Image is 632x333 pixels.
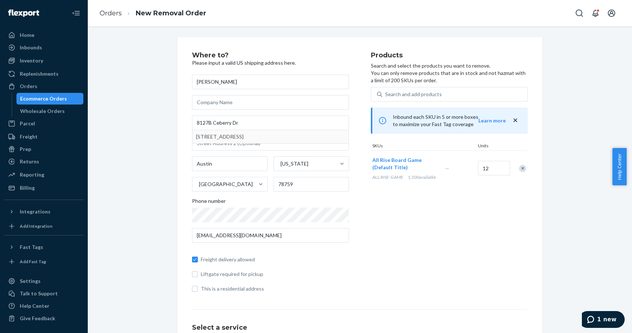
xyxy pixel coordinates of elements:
[572,6,587,20] button: Open Search Box
[20,145,31,153] div: Prep
[274,177,349,192] input: ZIP Code
[192,116,349,130] input: [STREET_ADDRESS]
[22,111,165,133] li: serve as a source of truth on all shipment data for the seller at the time at which it's generated.
[4,55,83,67] a: Inventory
[20,290,58,297] div: Talk to Support
[20,302,49,310] div: Help Center
[20,208,50,215] div: Integrations
[192,59,349,67] p: Please input a valid US shipping address here.
[477,143,509,150] div: Units
[372,157,422,170] span: All Rise Board Game (Default Title)
[20,57,43,64] div: Inventory
[512,117,519,124] button: close
[519,165,526,172] div: Remove Item
[604,6,619,20] button: Open account menu
[20,171,44,178] div: Reporting
[371,143,477,150] div: SKUs
[192,286,198,292] input: This is a residential address
[281,160,308,167] div: [US_STATE]
[4,169,83,181] a: Reporting
[20,184,35,192] div: Billing
[4,42,83,53] a: Inbounds
[20,223,52,229] div: Add Integration
[20,277,41,285] div: Settings
[4,68,83,80] a: Replenishments
[20,133,38,140] div: Freight
[588,6,603,20] button: Open notifications
[192,156,268,171] input: City
[69,6,83,20] button: Close Navigation
[196,130,345,143] div: [STREET_ADDRESS]
[4,220,83,232] a: Add Integration
[385,91,442,98] div: Search and add products
[445,165,449,171] span: —
[94,3,212,24] ol: breadcrumbs
[4,275,83,287] a: Settings
[612,148,627,185] button: Help Center
[20,107,65,115] div: Wholesale Orders
[4,80,83,92] a: Orders
[192,324,528,332] h1: Select a service
[20,258,46,265] div: Add Fast Tag
[201,270,349,278] span: Liftgate required for pickup
[201,256,349,263] span: Freight delivery allowed
[192,271,198,277] input: Liftgate required for pickup
[192,197,226,208] span: Phone number
[99,9,122,17] a: Orders
[11,15,165,39] div: 991 Inbounds - Shipping Plan Reconciliation Report V2
[11,65,165,76] p: The purpose of this report is to
[4,156,83,167] a: Returns
[20,243,43,251] div: Fast Tags
[4,256,83,268] a: Add Fast Tag
[4,29,83,41] a: Home
[16,105,84,117] a: Wholesale Orders
[371,107,528,134] div: Inbound each SKU in 5 or more boxes to maximize your Fast Tag coverage
[192,257,198,262] input: Freight delivery allowed
[478,161,510,175] input: Quantity
[136,9,206,17] a: New Removal Order
[4,131,83,143] a: Freight
[582,311,625,329] iframe: Opens a widget where you can chat to one of our agents
[20,44,42,51] div: Inbounds
[20,95,67,102] div: Ecommerce Orders
[20,70,59,77] div: Replenishments
[20,120,35,127] div: Parcel
[4,118,83,129] a: Parcel
[20,158,39,165] div: Returns
[4,313,83,324] button: Give Feedback
[4,182,83,194] a: Billing
[4,206,83,217] button: Integrations
[408,174,436,180] span: 1,300 available
[192,75,349,89] input: First & Last Name
[22,87,165,108] li: enable the seller and Flexport to reconcile shipments, and
[4,288,83,299] button: Talk to Support
[192,52,349,59] h2: Where to?
[4,241,83,253] button: Fast Tags
[198,181,199,188] input: [GEOGRAPHIC_DATA]
[371,62,528,84] p: Search and select the products you want to remove. You can only remove products that are in stock...
[8,10,39,17] img: Flexport logo
[16,93,84,105] a: Ecommerce Orders
[192,95,349,110] input: Company Name
[199,181,253,188] div: [GEOGRAPHIC_DATA]
[4,143,83,155] a: Prep
[201,285,349,292] span: This is a residential address
[11,143,165,156] h2: Report Description
[11,160,165,255] p: A seller creates shipping plans in Flexport Portal to send inventory to Flexport. Every shipping ...
[478,117,506,124] button: Learn more
[20,31,34,39] div: Home
[20,83,37,90] div: Orders
[371,52,528,59] h2: Products
[372,174,403,180] span: ALL-RISE-GAME
[4,300,83,312] a: Help Center
[20,315,55,322] div: Give Feedback
[192,228,349,243] input: Email (Required)
[11,48,165,61] h2: Report Purpose
[372,156,436,171] button: All Rise Board Game (Default Title)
